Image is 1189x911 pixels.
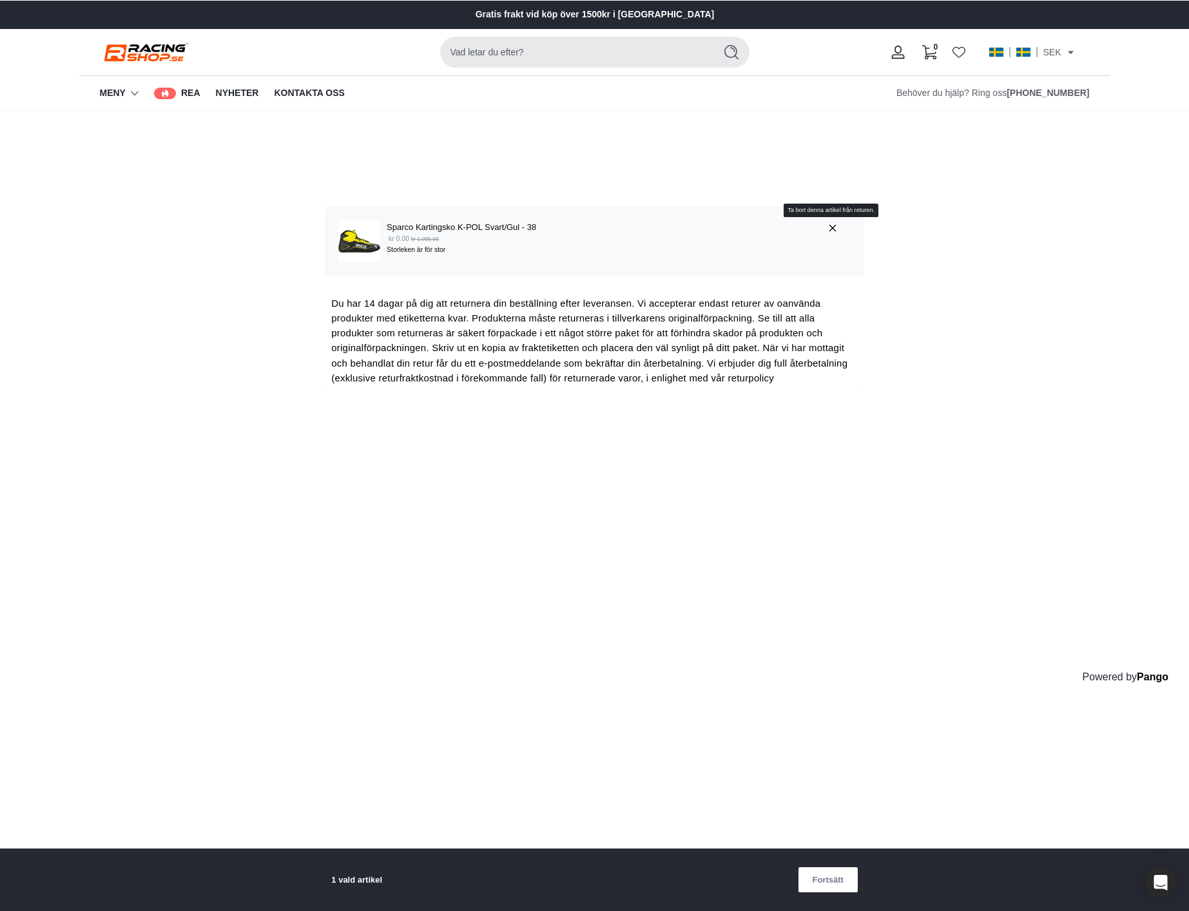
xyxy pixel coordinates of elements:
p: kr 0.00 [387,234,815,244]
p: Storleken är för stor [387,245,815,255]
a: Nyheter [216,76,259,111]
p: Powered by [1072,669,1179,686]
span: SEK [1043,46,1061,59]
summary: Meny [100,76,139,111]
a: Ring oss på +46303-40 49 05 [1007,86,1089,101]
p: Sparco Kartingsko K-POL Svart/Gul - 38 [387,220,815,234]
div: Behöver du hjälp? Ring oss [896,86,1090,101]
a: Wishlist page link [952,46,965,59]
span: Du har 14 dagar på dig att returnera din beställning efter leveransen. Vi accepterar endast retur... [331,298,847,383]
h1: Välj de produkter som du vill returnera eller byta [325,175,864,194]
a: Varukorg [914,32,945,73]
input: Sök på webbplatsen [440,37,708,68]
a: REA [154,76,200,111]
a: Pango [1137,671,1168,682]
slider-component: Bildspel [414,3,775,26]
img: se [1016,47,1031,57]
img: se [989,47,1004,57]
img: Sparco_Kartingsko_K-POL_Svart-Gul_-_Racing_shop-3271915.jpg [338,220,380,262]
img: Racing shop [100,41,190,64]
span: REA [181,86,200,101]
modal-opener: Varukorgsfack [914,32,945,73]
span: Kontakta oss [274,86,344,101]
a: Kontakta oss [274,76,344,111]
strike: kr 1,095.00 [411,236,439,242]
a: Racing shop Racing shop [100,41,190,64]
span: Nyheter [216,86,259,101]
a: Gratis frakt vid köp över 1500kr i [GEOGRAPHIC_DATA] [475,8,714,22]
a: Meny [100,86,126,101]
div: Open Intercom Messenger [1145,867,1176,898]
